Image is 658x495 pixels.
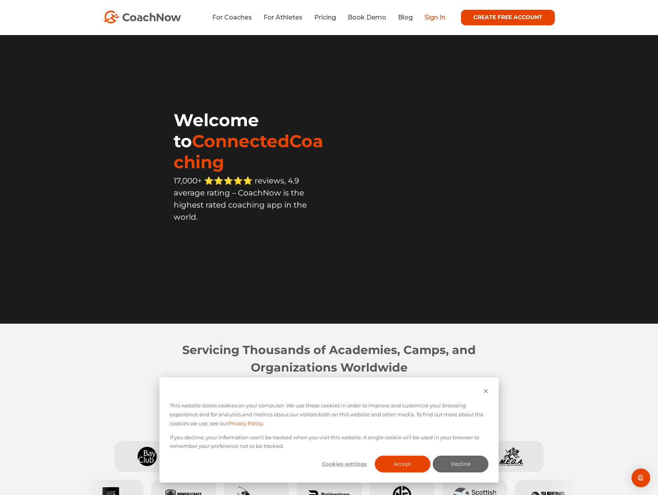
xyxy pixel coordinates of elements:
a: Pricing [314,14,336,21]
div: Open Intercom Messenger [632,469,650,487]
a: For Athletes [264,14,303,21]
h1: Welcome to [174,109,329,173]
strong: Servicing Thousands of Academies, Camps, and Organizations Worldwide [182,343,476,375]
button: Dismiss cookie banner [484,388,489,396]
a: Blog [398,14,413,21]
span: 17,000+ ⭐️⭐️⭐️⭐️⭐️ reviews, 4.9 average rating – CoachNow is the highest rated coaching app in th... [174,176,307,222]
iframe: Embedded CTA [174,240,329,263]
button: Cookies settings [317,456,372,472]
button: Decline [433,456,489,472]
p: If you decline, your information won’t be tracked when you visit this website. A single cookie wi... [170,433,489,451]
span: ConnectedCoaching [174,130,323,173]
button: Accept [375,456,430,472]
div: Cookie banner [160,377,499,483]
a: Book Demo [348,14,386,21]
img: CoachNow Logo [103,11,181,23]
a: Sign In [424,14,445,21]
a: For Coaches [212,14,252,21]
a: Privacy Policy [228,419,263,428]
a: CREATE FREE ACCOUNT [461,10,555,25]
p: This website stores cookies on your computer. We use these cookies in order to improve and custom... [170,401,489,428]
